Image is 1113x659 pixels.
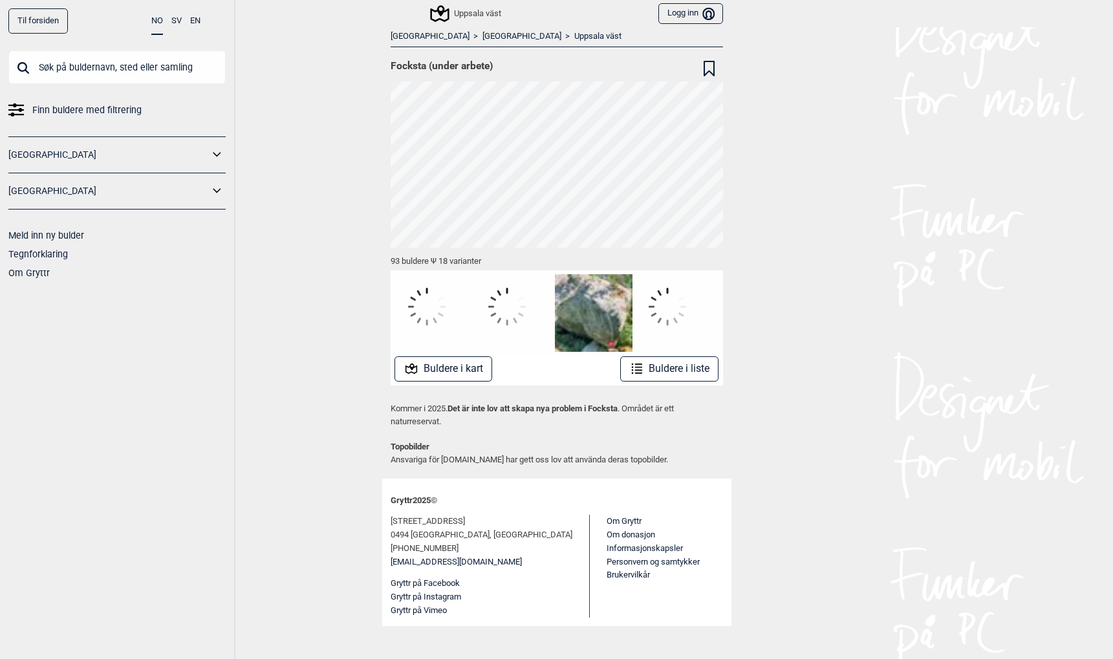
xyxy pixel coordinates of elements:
div: Uppsala väst [432,6,501,21]
button: EN [190,8,200,34]
div: Gryttr 2025 © [391,487,723,515]
button: Gryttr på Facebook [391,577,460,590]
p: Ansvariga för [DOMAIN_NAME] har gett oss lov att använda deras topobilder. [391,440,723,466]
a: Til forsiden [8,8,68,34]
a: [EMAIL_ADDRESS][DOMAIN_NAME] [391,556,522,569]
span: Finn buldere med filtrering [32,101,142,120]
button: Buldere i liste [620,356,719,382]
a: Om Gryttr [8,268,50,278]
img: Forlosaren [555,274,632,352]
a: [GEOGRAPHIC_DATA] [391,31,470,42]
a: Uppsala väst [574,31,621,42]
strong: Det är inte lov att skapa nya problem i Focksta [448,404,618,413]
span: [PHONE_NUMBER] [391,542,459,556]
div: 93 buldere Ψ 18 varianter [391,248,723,270]
button: Buldere i kart [394,356,492,382]
span: > [473,31,478,42]
a: Om Gryttr [607,516,642,526]
a: Finn buldere med filtrering [8,101,226,120]
a: Tegnforklaring [8,249,68,259]
button: SV [171,8,182,34]
a: [GEOGRAPHIC_DATA] [8,182,209,200]
a: [GEOGRAPHIC_DATA] [8,146,209,164]
span: > [565,31,570,42]
button: NO [151,8,163,35]
input: Søk på buldernavn, sted eller samling [8,50,226,84]
strong: Topobilder [391,442,429,451]
span: Focksta (under arbete) [391,59,493,72]
button: Gryttr på Vimeo [391,604,447,618]
a: Informasjonskapsler [607,543,683,553]
span: 0494 [GEOGRAPHIC_DATA], [GEOGRAPHIC_DATA] [391,528,572,542]
button: Logg inn [658,3,722,25]
span: [STREET_ADDRESS] [391,515,465,528]
a: Personvern og samtykker [607,557,700,567]
p: Kommer i 2025. . Området är ett naturreservat. [391,402,723,427]
button: Gryttr på Instagram [391,590,461,604]
a: [GEOGRAPHIC_DATA] [482,31,561,42]
a: Meld inn ny bulder [8,230,84,241]
a: Brukervilkår [607,570,650,579]
a: Om donasjon [607,530,655,539]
